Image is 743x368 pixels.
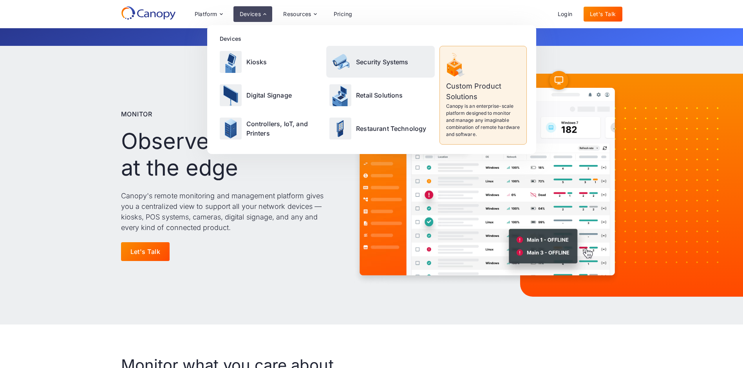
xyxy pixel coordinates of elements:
[551,7,579,22] a: Login
[446,81,520,102] p: Custom Product Solutions
[356,57,409,67] p: Security Systems
[121,242,170,261] a: Let's Talk
[277,6,322,22] div: Resources
[246,119,322,138] p: Controllers, IoT, and Printers
[326,46,435,78] a: Security Systems
[326,113,435,145] a: Restaurant Technology
[217,113,325,145] a: Controllers, IoT, and Printers
[439,46,527,145] a: Custom Product SolutionsCanopy is an enterprise-scale platform designed to monitor and manage any...
[246,91,292,100] p: Digital Signage
[188,6,229,22] div: Platform
[217,46,325,78] a: Kiosks
[584,7,622,22] a: Let's Talk
[240,11,261,17] div: Devices
[121,128,337,181] h1: Observe everything at the edge
[327,7,359,22] a: Pricing
[283,11,311,17] div: Resources
[207,25,536,154] nav: Devices
[326,79,435,111] a: Retail Solutions
[356,91,403,100] p: Retail Solutions
[246,57,267,67] p: Kiosks
[446,103,520,138] p: Canopy is an enterprise-scale platform designed to monitor and manage any imaginable combination ...
[220,34,527,43] div: Devices
[195,11,217,17] div: Platform
[121,190,337,233] p: Canopy's remote monitoring and management platform gives you a centralized view to support all yo...
[121,109,153,119] p: Monitor
[233,6,273,22] div: Devices
[356,124,426,133] p: Restaurant Technology
[217,79,325,111] a: Digital Signage
[180,33,564,41] p: Get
